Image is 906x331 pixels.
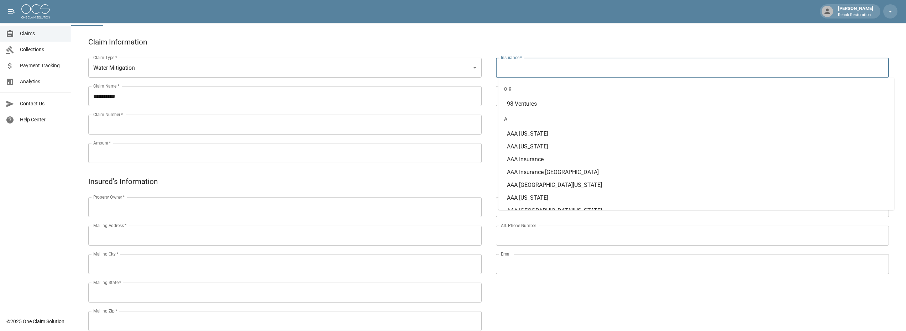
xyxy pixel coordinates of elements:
span: 98 Ventures [507,100,537,107]
span: AAA Insurance [GEOGRAPHIC_DATA] [507,169,599,175]
span: AAA [US_STATE] [507,143,548,150]
label: Mailing Address [93,222,126,228]
label: Mailing Zip [93,308,117,314]
label: Amount [93,140,111,146]
label: Email [501,251,512,257]
label: Alt. Phone Number [501,222,536,228]
p: Rehab Restoration [838,12,873,18]
div: [PERSON_NAME] [835,5,876,18]
span: AAA [US_STATE] [507,130,548,137]
span: Collections [20,46,65,53]
span: AAA Insurance [507,156,544,163]
label: Claim Number [93,111,123,117]
img: ocs-logo-white-transparent.png [21,4,50,19]
div: Water Mitigation [88,58,482,78]
div: © 2025 One Claim Solution [6,318,64,325]
label: Mailing City [93,251,119,257]
span: Claims [20,30,65,37]
span: Payment Tracking [20,62,65,69]
span: AAA [US_STATE] [507,194,548,201]
label: Property Owner [93,194,125,200]
span: Help Center [20,116,65,124]
label: Insurance [501,54,522,61]
label: Claim Type [93,54,117,61]
span: AAA [GEOGRAPHIC_DATA][US_STATE] [507,207,602,214]
label: Mailing State [93,279,121,285]
div: A [498,110,894,127]
label: Claim Name [93,83,119,89]
div: 0-9 [498,80,894,98]
span: Contact Us [20,100,65,107]
span: Analytics [20,78,65,85]
span: AAA [GEOGRAPHIC_DATA][US_STATE] [507,182,602,188]
button: open drawer [4,4,19,19]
